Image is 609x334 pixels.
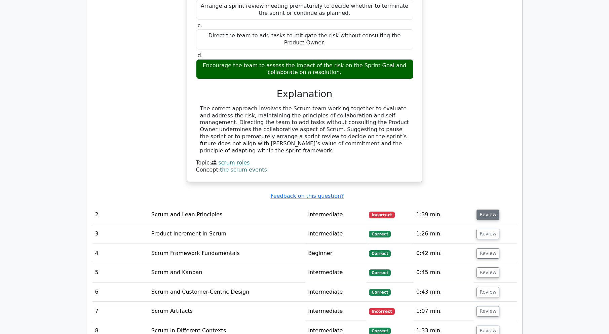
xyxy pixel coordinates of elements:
[198,52,203,59] span: d.
[414,302,474,321] td: 1:07 min.
[92,302,149,321] td: 7
[305,263,366,282] td: Intermediate
[369,212,395,218] span: Incorrect
[149,244,305,263] td: Scrum Framework Fundamentals
[149,283,305,302] td: Scrum and Customer-Centric Design
[369,250,391,257] span: Correct
[92,224,149,244] td: 3
[477,210,499,220] button: Review
[149,302,305,321] td: Scrum Artifacts
[305,302,366,321] td: Intermediate
[92,263,149,282] td: 5
[149,224,305,244] td: Product Increment in Scrum
[305,205,366,224] td: Intermediate
[477,229,499,239] button: Review
[305,244,366,263] td: Beginner
[414,283,474,302] td: 0:43 min.
[477,306,499,317] button: Review
[477,287,499,297] button: Review
[149,205,305,224] td: Scrum and Lean Principles
[270,193,344,199] a: Feedback on this question?
[414,224,474,244] td: 1:26 min.
[414,205,474,224] td: 1:39 min.
[196,159,413,166] div: Topic:
[369,289,391,296] span: Correct
[198,22,202,29] span: c.
[305,224,366,244] td: Intermediate
[92,244,149,263] td: 4
[200,105,409,154] div: The correct approach involves the Scrum team working together to evaluate and address the risk, m...
[414,263,474,282] td: 0:45 min.
[477,248,499,259] button: Review
[196,166,413,174] div: Concept:
[196,59,413,79] div: Encourage the team to assess the impact of the risk on the Sprint Goal and collaborate on a resol...
[218,159,250,166] a: scrum roles
[92,205,149,224] td: 2
[92,283,149,302] td: 6
[305,283,366,302] td: Intermediate
[200,88,409,100] h3: Explanation
[369,308,395,315] span: Incorrect
[196,29,413,49] div: Direct the team to add tasks to mitigate the risk without consulting the Product Owner.
[369,269,391,276] span: Correct
[414,244,474,263] td: 0:42 min.
[369,231,391,237] span: Correct
[477,267,499,278] button: Review
[220,166,267,173] a: the scrum events
[149,263,305,282] td: Scrum and Kanban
